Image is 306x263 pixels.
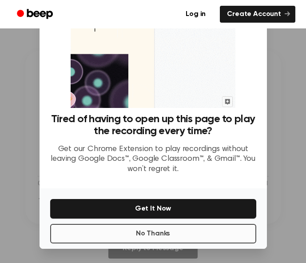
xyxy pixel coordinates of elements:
button: Get It Now [50,199,256,219]
a: Create Account [220,6,295,23]
a: Beep [11,6,61,23]
a: Log in [177,4,215,24]
h3: Tired of having to open up this page to play the recording every time? [50,113,256,137]
p: Get our Chrome Extension to play recordings without leaving Google Docs™, Google Classroom™, & Gm... [50,144,256,175]
button: No Thanks [50,224,256,243]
